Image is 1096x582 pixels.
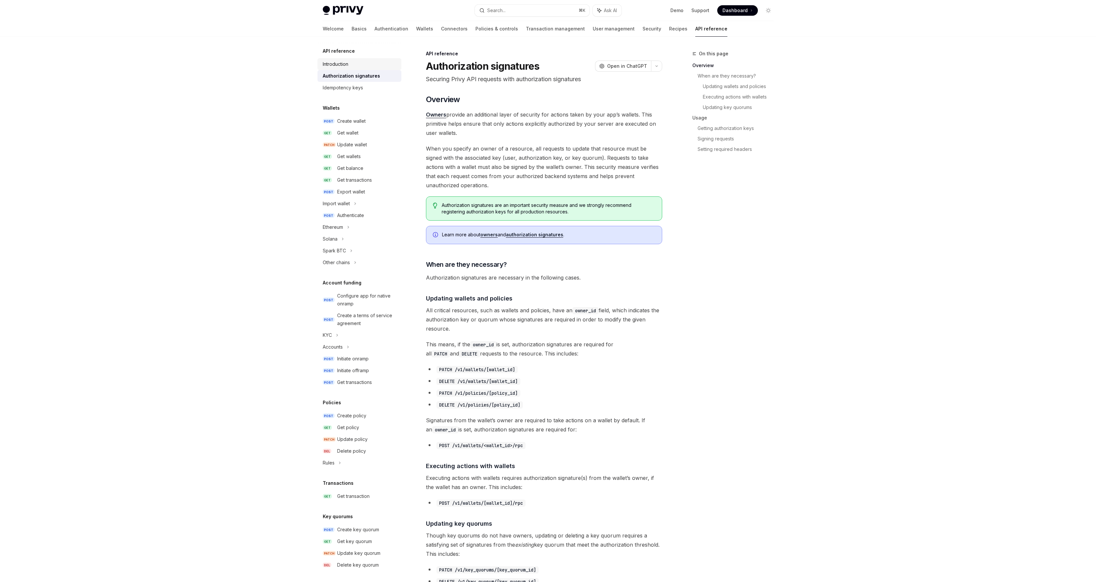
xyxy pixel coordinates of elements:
span: Authorization signatures are an important security measure and we strongly recommend registering ... [442,202,655,215]
span: All critical resources, such as wallets and policies, have an field, which indicates the authoriz... [426,306,662,333]
span: When are they necessary? [426,260,507,269]
a: GETGet key quorum [317,536,401,547]
div: Initiate offramp [337,367,369,374]
a: GETGet policy [317,422,401,433]
div: Delete policy [337,447,366,455]
a: GETGet transaction [317,490,401,502]
span: When you specify an owner of a resource, all requests to update that resource must be signed with... [426,144,662,190]
span: POST [323,298,335,302]
span: POST [323,527,335,532]
h5: Policies [323,399,341,407]
code: POST /v1/wallets/<wallet_id>/rpc [436,442,526,449]
div: Update policy [337,435,368,443]
span: Signatures from the wallet’s owner are required to take actions on a wallet by default. If an is ... [426,416,662,434]
a: Owners [426,111,446,118]
div: Spark BTC [323,247,346,255]
span: PATCH [323,142,336,147]
span: PATCH [323,437,336,442]
span: POST [323,317,335,322]
code: owner_id [572,307,599,314]
span: GET [323,166,332,171]
span: POST [323,413,335,418]
div: Initiate onramp [337,355,369,363]
a: Dashboard [717,5,758,16]
span: Executing actions with wallets requires authorization signature(s) from the wallet’s owner, if th... [426,473,662,492]
div: Create policy [337,412,366,420]
span: POST [323,190,335,194]
div: Idempotency keys [323,84,363,92]
div: Get transactions [337,176,372,184]
span: POST [323,356,335,361]
a: POSTExport wallet [317,186,401,198]
span: POST [323,368,335,373]
span: Learn more about and . [442,231,655,238]
span: GET [323,494,332,499]
a: Usage [692,113,779,123]
div: Ethereum [323,223,343,231]
div: Create key quorum [337,526,379,534]
span: ⌘ K [579,8,586,13]
a: GETGet balance [317,162,401,174]
div: Configure app for native onramp [337,292,397,308]
div: API reference [426,50,662,57]
a: Setting required headers [698,144,779,155]
span: POST [323,213,335,218]
div: Rules [323,459,335,467]
a: POSTInitiate onramp [317,353,401,365]
span: GET [323,539,332,544]
a: Connectors [441,21,468,37]
span: Updating key quorums [426,519,492,528]
div: Get wallet [337,129,358,137]
a: Security [643,21,661,37]
div: Create a terms of service agreement [337,312,397,327]
div: Get transaction [337,492,370,500]
a: authorization signatures [506,232,563,238]
code: DELETE /v1/policies/[policy_id] [436,401,523,409]
code: owner_id [432,426,458,433]
p: Securing Privy API requests with authorization signatures [426,75,662,84]
a: owners [480,232,498,238]
code: PATCH /v1/policies/[policy_id] [436,390,520,397]
div: Authenticate [337,211,364,219]
a: POSTInitiate offramp [317,365,401,376]
svg: Tip [433,203,437,209]
a: Authentication [375,21,408,37]
a: POSTCreate a terms of service agreement [317,310,401,329]
a: Updating wallets and policies [703,81,779,92]
span: Authorization signatures are necessary in the following cases. [426,273,662,282]
a: GETGet wallet [317,127,401,139]
div: Update key quorum [337,549,380,557]
span: POST [323,119,335,124]
span: Ask AI [604,7,617,14]
button: Search...⌘K [475,5,589,16]
div: Get key quorum [337,537,372,545]
code: DELETE [459,350,480,357]
button: Open in ChatGPT [595,61,651,72]
a: POSTConfigure app for native onramp [317,290,401,310]
div: Introduction [323,60,348,68]
div: Get balance [337,164,363,172]
button: Toggle dark mode [763,5,774,16]
span: DEL [323,449,331,454]
h5: Transactions [323,479,354,487]
a: Recipes [669,21,687,37]
img: light logo [323,6,363,15]
div: Get transactions [337,378,372,386]
a: User management [593,21,635,37]
code: DELETE /v1/wallets/[wallet_id] [436,378,520,385]
a: Wallets [416,21,433,37]
div: Import wallet [323,200,350,208]
a: GETGet transactions [317,174,401,186]
div: Other chains [323,259,350,266]
a: Authorization signatures [317,70,401,82]
div: Accounts [323,343,343,351]
div: Authorization signatures [323,72,380,80]
code: owner_id [470,341,496,348]
span: Open in ChatGPT [607,63,647,69]
a: DELDelete key quorum [317,559,401,571]
svg: Info [433,232,439,239]
div: Update wallet [337,141,367,149]
span: Overview [426,94,460,105]
h5: API reference [323,47,355,55]
span: POST [323,380,335,385]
